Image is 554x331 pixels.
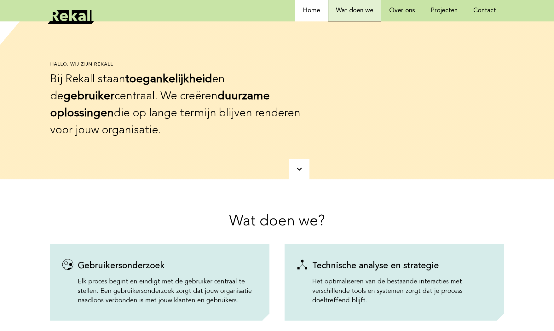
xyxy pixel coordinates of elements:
h3: Gebruikersonderzoek [60,257,259,272]
p: Elk proces begint en eindigt met de gebruiker centraal te stellen. Een gebruikersonderzoek zorgt ... [60,277,259,305]
a: scroll naar beneden [289,159,309,179]
p: Bij Rekall staan en de centraal. We creëren die op lange termijn blijven renderen voor jouw organ... [50,71,308,139]
b: duurzame oplossingen [50,91,270,119]
b: toegankelijkheid [125,74,212,85]
h1: Hallo, wij zijn rekall [50,62,308,68]
p: Het optimaliseren van de bestaande interacties met verschillende tools en systemen zorgt dat je p... [295,277,494,305]
h3: Technische analyse en strategie [295,257,494,272]
h2: Wat doen we? [50,212,504,231]
b: gebruiker [63,91,114,102]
